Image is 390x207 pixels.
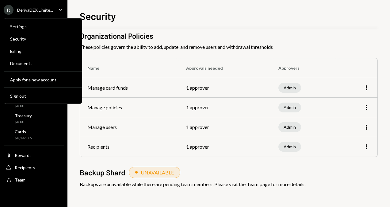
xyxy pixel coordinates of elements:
[271,58,338,78] th: Approvers
[278,142,301,152] div: Admin
[6,21,79,32] a: Settings
[179,137,271,157] td: 1 approver
[10,36,76,41] div: Security
[15,103,33,109] div: $0.00
[80,31,153,41] h2: Organizational Policies
[15,113,32,118] div: Treasury
[10,93,76,98] div: Sign out
[247,181,258,187] div: Team
[10,49,76,54] div: Billing
[80,181,378,188] div: Backups are unavailable while there are pending team members. Please visit the page for more deta...
[4,5,13,15] div: D
[278,122,301,132] div: Admin
[15,153,32,158] div: Rewards
[179,98,271,117] td: 1 approver
[80,117,179,137] td: Manage users
[15,135,32,141] div: $6,136.76
[4,174,64,185] a: Team
[17,7,53,13] div: DerivaDEX Limite...
[80,43,378,51] span: These policies govern the ability to add, update, and remove users and withdrawal thresholds
[80,10,116,22] h1: Security
[278,103,301,112] div: Admin
[179,78,271,98] td: 1 approver
[6,91,79,102] button: Sign out
[4,162,64,173] a: Recipients
[141,170,174,175] div: UNAVAILABLE
[246,181,260,188] a: Team
[10,61,76,66] div: Documents
[4,127,64,142] a: Cards$6,136.76
[6,58,79,69] a: Documents
[15,119,32,125] div: $0.00
[179,58,271,78] th: Approvals needed
[6,74,79,85] button: Apply for a new account
[4,111,64,126] a: Treasury$0.00
[278,83,301,93] div: Admin
[15,177,25,182] div: Team
[15,129,32,134] div: Cards
[80,58,179,78] th: Name
[10,77,76,82] div: Apply for a new account
[80,167,125,178] h2: Backup Shard
[15,165,35,170] div: Recipients
[10,24,76,29] div: Settings
[6,33,79,44] a: Security
[80,78,179,98] td: Manage card funds
[6,45,79,57] a: Billing
[179,117,271,137] td: 1 approver
[80,98,179,117] td: Manage policies
[80,137,179,157] td: Recipients
[4,150,64,161] a: Rewards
